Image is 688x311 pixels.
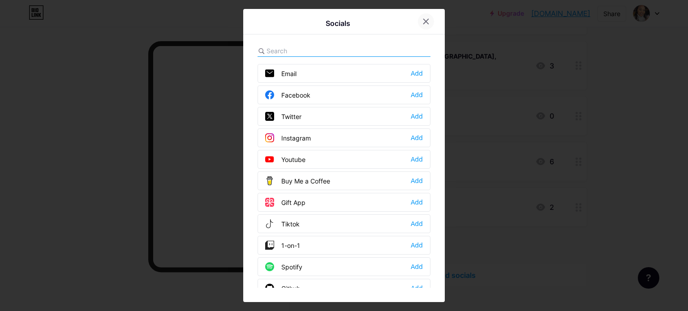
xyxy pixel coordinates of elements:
div: Email [265,69,297,78]
div: Add [411,219,423,228]
div: Spotify [265,262,302,271]
div: Add [411,176,423,185]
div: Twitter [265,112,301,121]
div: Add [411,69,423,78]
div: Add [411,112,423,121]
input: Search [267,46,365,55]
div: Add [411,262,423,271]
div: Socials [326,18,350,29]
div: Buy Me a Coffee [265,176,330,185]
div: Github [265,284,301,293]
div: Add [411,133,423,142]
div: Tiktok [265,219,300,228]
div: Add [411,241,423,250]
div: 1-on-1 [265,241,300,250]
div: Facebook [265,90,310,99]
div: Gift App [265,198,305,207]
div: Add [411,284,423,293]
div: Add [411,90,423,99]
div: Instagram [265,133,311,142]
div: Add [411,155,423,164]
div: Add [411,198,423,207]
div: Youtube [265,155,305,164]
